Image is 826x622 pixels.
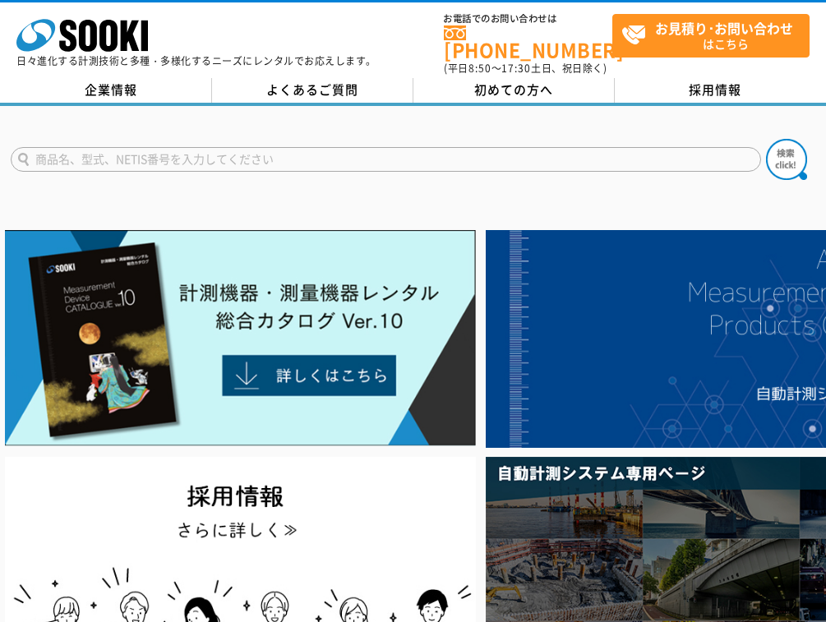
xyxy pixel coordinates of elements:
[655,18,793,38] strong: お見積り･お問い合わせ
[621,15,809,56] span: はこちら
[5,230,476,446] img: Catalog Ver10
[766,139,807,180] img: btn_search.png
[11,147,761,172] input: 商品名、型式、NETIS番号を入力してください
[413,78,615,103] a: 初めての方へ
[444,14,612,24] span: お電話でのお問い合わせは
[16,56,376,66] p: 日々進化する計測技術と多種・多様化するニーズにレンタルでお応えします。
[11,78,212,103] a: 企業情報
[444,25,612,59] a: [PHONE_NUMBER]
[468,61,491,76] span: 8:50
[474,81,553,99] span: 初めての方へ
[444,61,607,76] span: (平日 ～ 土日、祝日除く)
[501,61,531,76] span: 17:30
[615,78,816,103] a: 採用情報
[212,78,413,103] a: よくあるご質問
[612,14,810,58] a: お見積り･お問い合わせはこちら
